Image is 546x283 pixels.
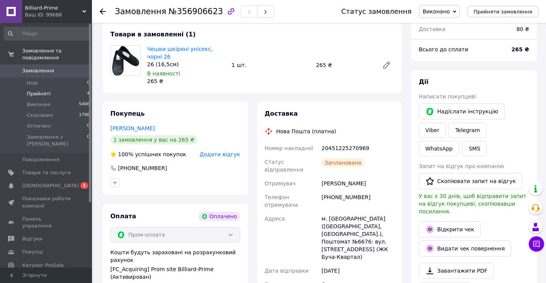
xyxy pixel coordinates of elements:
[474,9,532,15] span: Прийняти замовлення
[110,213,136,220] span: Оплата
[419,193,526,214] span: У вас є 30 днів, щоб відправити запит на відгук покупцеві, скопіювавши посилання.
[147,70,180,77] span: В наявності
[265,194,298,208] span: Телефон отримувача
[169,7,223,16] span: №356906623
[419,221,481,237] a: Відкрити чек
[22,67,54,74] span: Замовлення
[22,262,64,269] span: Каталог ProSale
[512,46,529,52] b: 265 ₴
[80,182,88,189] span: 1
[198,212,240,221] div: Оплачено
[529,236,544,252] button: Чат з покупцем
[22,47,92,61] span: Замовлення та повідомлення
[4,27,90,41] input: Пошук
[22,216,71,229] span: Панель управління
[228,60,313,70] div: 1 шт.
[25,11,92,18] div: Ваш ID: 99688
[419,173,522,189] button: Скопіювати запит на відгук
[100,8,106,15] div: Повернутися назад
[22,236,42,242] span: Відгуки
[320,190,396,212] div: [PHONE_NUMBER]
[87,123,90,129] span: 0
[22,249,43,255] span: Покупці
[110,150,186,158] div: успішних покупок
[265,159,303,173] span: Статус відправлення
[147,46,213,60] a: Чешки шкіряні унісекс, чорні 26
[320,177,396,190] div: [PERSON_NAME]
[341,8,412,15] div: Статус замовлення
[147,77,225,85] div: 265 ₴
[79,112,90,119] span: 1798
[320,264,396,278] div: [DATE]
[419,240,511,257] button: Видати чек повернення
[110,135,197,144] div: 1 замовлення у вас на 265 ₴
[419,78,428,85] span: Дії
[265,180,296,186] span: Отримувач
[320,141,396,155] div: 20451225270969
[419,263,494,279] a: Завантажити PDF
[449,123,486,138] a: Telegram
[265,145,313,151] span: Номер накладної
[25,5,82,11] span: Billiard-Prime
[27,123,51,129] span: Оплачені
[265,268,309,274] span: Дата відправки
[22,182,79,189] span: [DEMOGRAPHIC_DATA]
[110,125,155,131] a: [PERSON_NAME]
[419,93,476,100] span: Написати покупцеві
[265,110,298,117] span: Доставка
[87,80,90,87] span: 0
[467,6,538,17] button: Прийняти замовлення
[419,163,504,169] span: Запит на відгук про компанію
[379,57,394,73] a: Редагувати
[111,46,141,75] img: Чешки шкіряні унісекс, чорні 26
[423,8,450,15] span: Виконано
[110,110,145,117] span: Покупець
[115,7,166,16] span: Замовлення
[87,90,90,97] span: 4
[27,134,87,147] span: Замовлення з [PERSON_NAME]
[22,195,71,209] span: Показники роботи компанії
[87,134,90,147] span: 0
[118,151,133,157] span: 100%
[419,123,446,138] a: Viber
[22,156,59,163] span: Повідомлення
[462,141,487,156] button: SMS
[419,141,459,156] a: WhatsApp
[27,80,38,87] span: Нові
[200,151,240,157] span: Додати відгук
[320,212,396,264] div: м. [GEOGRAPHIC_DATA] ([GEOGRAPHIC_DATA], [GEOGRAPHIC_DATA].), Поштомат №6676: вул. [STREET_ADDRES...
[419,26,445,32] span: Доставка
[512,21,534,38] div: 80 ₴
[22,169,71,176] span: Товари та послуги
[419,103,505,119] button: Надіслати інструкцію
[27,101,51,108] span: Виконані
[321,158,365,167] div: Заплановано
[313,60,376,70] div: 265 ₴
[110,249,240,281] div: Кошти будуть зараховані на розрахунковий рахунок
[147,61,225,68] div: 26 (16,5см)
[274,128,338,135] div: Нова Пошта (платна)
[27,90,51,97] span: Прийняті
[265,216,285,222] span: Адреса
[419,46,468,52] span: Всього до сплати
[110,265,240,281] div: [FC_Acquiring] Prom site Billiard-Prime (Активирован)
[79,101,90,108] span: 5406
[110,31,196,38] span: Товари в замовленні (1)
[27,112,53,119] span: Скасовані
[117,164,168,172] div: [PHONE_NUMBER]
